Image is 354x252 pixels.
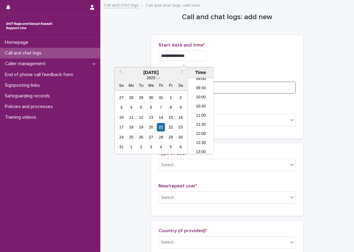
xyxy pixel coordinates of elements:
[176,123,185,131] div: Choose Saturday, August 23rd, 2025
[137,133,145,141] div: Choose Tuesday, August 26th, 2025
[161,162,176,168] div: Select...
[127,81,135,89] div: Mo
[2,114,41,120] p: Training videos
[157,143,165,151] div: Choose Thursday, September 4th, 2025
[117,123,126,131] div: Choose Sunday, August 17th, 2025
[117,113,126,121] div: Choose Sunday, August 10th, 2025
[2,50,47,56] p: Call and chat logs
[176,81,185,89] div: Sa
[178,68,188,78] button: Next Month
[188,130,214,139] li: 12:00
[137,93,145,102] div: Choose Tuesday, July 29th, 2025
[5,20,54,32] img: rhQMoQhaT3yELyF149Cw
[116,93,186,152] div: month 2025-08
[147,143,155,151] div: Choose Wednesday, September 3rd, 2025
[158,184,197,188] span: New/repeat user
[2,82,45,88] p: Signposting links
[167,103,175,111] div: Choose Friday, August 8th, 2025
[117,81,126,89] div: Su
[147,81,155,89] div: We
[2,40,33,45] p: Homepage
[176,103,185,111] div: Choose Saturday, August 9th, 2025
[127,143,135,151] div: Choose Monday, September 1st, 2025
[127,113,135,121] div: Choose Monday, August 11th, 2025
[167,81,175,89] div: Fr
[161,194,176,201] div: Select...
[189,70,212,75] div: Time
[176,113,185,121] div: Choose Saturday, August 16th, 2025
[147,123,155,131] div: Choose Wednesday, August 20th, 2025
[147,103,155,111] div: Choose Wednesday, August 6th, 2025
[127,133,135,141] div: Choose Monday, August 25th, 2025
[127,103,135,111] div: Choose Monday, August 4th, 2025
[137,143,145,151] div: Choose Tuesday, September 2nd, 2025
[2,104,58,110] p: Policies and processes
[127,123,135,131] div: Choose Monday, August 18th, 2025
[2,93,55,99] p: Safeguarding records
[137,113,145,121] div: Choose Tuesday, August 12th, 2025
[2,72,78,78] p: End of phone call feedback form
[115,70,188,75] div: [DATE]
[188,139,214,148] li: 12:30
[157,123,165,131] div: Choose Thursday, August 21st, 2025
[147,133,155,141] div: Choose Wednesday, August 27th, 2025
[161,239,176,246] div: Select...
[145,2,200,8] p: Call and chat logs: add new
[151,13,303,22] h1: Call and chat logs: add new
[158,151,188,156] span: Type of user
[115,68,125,78] button: Previous Month
[158,43,205,47] span: Start date and time
[103,1,139,8] a: Call and chat logs
[188,121,214,130] li: 11:30
[188,111,214,121] li: 11:00
[2,61,50,67] p: Caller management
[188,102,214,111] li: 10:30
[157,103,165,111] div: Choose Thursday, August 7th, 2025
[158,228,207,233] span: Country (if provided)
[137,123,145,131] div: Choose Tuesday, August 19th, 2025
[188,148,214,157] li: 13:00
[147,93,155,102] div: Choose Wednesday, July 30th, 2025
[117,133,126,141] div: Choose Sunday, August 24th, 2025
[157,113,165,121] div: Choose Thursday, August 14th, 2025
[167,113,175,121] div: Choose Friday, August 15th, 2025
[137,103,145,111] div: Choose Tuesday, August 5th, 2025
[157,81,165,89] div: Th
[176,133,185,141] div: Choose Saturday, August 30th, 2025
[176,93,185,102] div: Choose Saturday, August 2nd, 2025
[157,133,165,141] div: Choose Thursday, August 28th, 2025
[157,93,165,102] div: Choose Thursday, July 31st, 2025
[188,75,214,84] li: 09:00
[167,123,175,131] div: Choose Friday, August 22nd, 2025
[167,133,175,141] div: Choose Friday, August 29th, 2025
[188,84,214,93] li: 09:30
[137,81,145,89] div: Tu
[147,75,155,80] span: 2025
[167,143,175,151] div: Choose Friday, September 5th, 2025
[117,93,126,102] div: Choose Sunday, July 27th, 2025
[188,93,214,102] li: 10:00
[176,143,185,151] div: Choose Saturday, September 6th, 2025
[147,113,155,121] div: Choose Wednesday, August 13th, 2025
[127,93,135,102] div: Choose Monday, July 28th, 2025
[117,103,126,111] div: Choose Sunday, August 3rd, 2025
[117,143,126,151] div: Choose Sunday, August 31st, 2025
[167,93,175,102] div: Choose Friday, August 1st, 2025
